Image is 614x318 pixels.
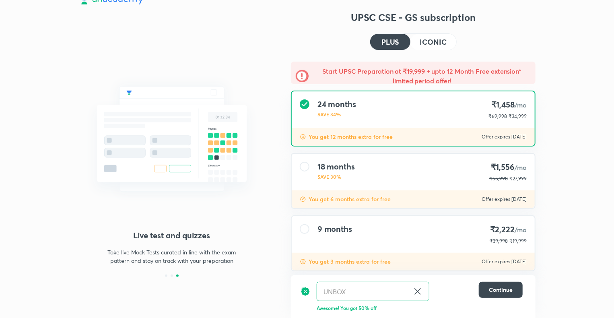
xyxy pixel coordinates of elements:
h5: Start UPSC Preparation at ₹19,999 + upto 12 Month Free extension* limited period offer! [313,66,531,86]
h4: ICONIC [420,38,447,45]
p: SAVE 34% [317,111,356,118]
h4: ₹2,222 [490,224,527,235]
input: Have a referral code? [317,282,410,301]
h4: 24 months [317,99,356,109]
button: ICONIC [410,34,456,50]
img: discount [300,258,306,265]
p: You get 6 months extra for free [309,195,391,203]
p: You get 3 months extra for free [309,258,391,266]
span: ₹19,999 [509,238,527,244]
span: /mo [515,163,527,171]
span: ₹34,999 [509,113,527,119]
p: Offer expires [DATE] [482,258,527,265]
img: - [296,70,309,83]
h4: ₹1,458 [488,99,527,110]
p: Awesome! You got 50% off [317,304,523,312]
h4: 9 months [317,224,352,234]
p: To be paid as a one-time payment [284,278,542,284]
button: PLUS [370,34,410,50]
p: Offer expires [DATE] [482,134,527,140]
img: discount [300,134,306,140]
span: Continue [489,286,513,294]
span: /mo [515,225,527,234]
p: Offer expires [DATE] [482,196,527,202]
img: mock_test_quizes_521a5f770e.svg [78,69,265,209]
p: Take live Mock Tests curated in line with the exam pattern and stay on track with your preparation [102,248,242,265]
span: ₹27,999 [509,176,527,182]
p: ₹69,998 [488,113,507,120]
p: You get 12 months extra for free [309,133,393,141]
p: ₹55,998 [489,175,508,182]
h3: UPSC CSE - GS subscription [291,11,536,24]
img: discount [300,196,306,202]
h4: PLUS [381,38,399,45]
h4: ₹1,556 [489,162,527,173]
h4: 18 months [317,162,355,171]
p: SAVE 30% [317,173,355,180]
img: discount [301,282,310,301]
p: ₹39,998 [490,237,508,245]
h4: Live test and quizzes [78,229,265,242]
span: /mo [515,101,527,109]
button: Continue [479,282,523,298]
